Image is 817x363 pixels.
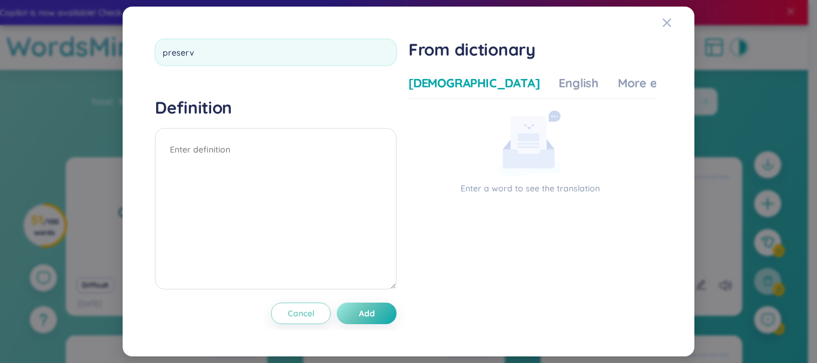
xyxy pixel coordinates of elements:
[559,75,599,91] div: English
[618,75,705,91] div: More examples
[408,75,539,91] div: [DEMOGRAPHIC_DATA]
[155,39,397,66] input: Enter new word
[408,39,656,60] h1: From dictionary
[155,97,397,118] h4: Definition
[662,7,694,39] button: Close
[359,307,375,319] span: Add
[288,307,315,319] span: Cancel
[408,182,651,195] p: Enter a word to see the translation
